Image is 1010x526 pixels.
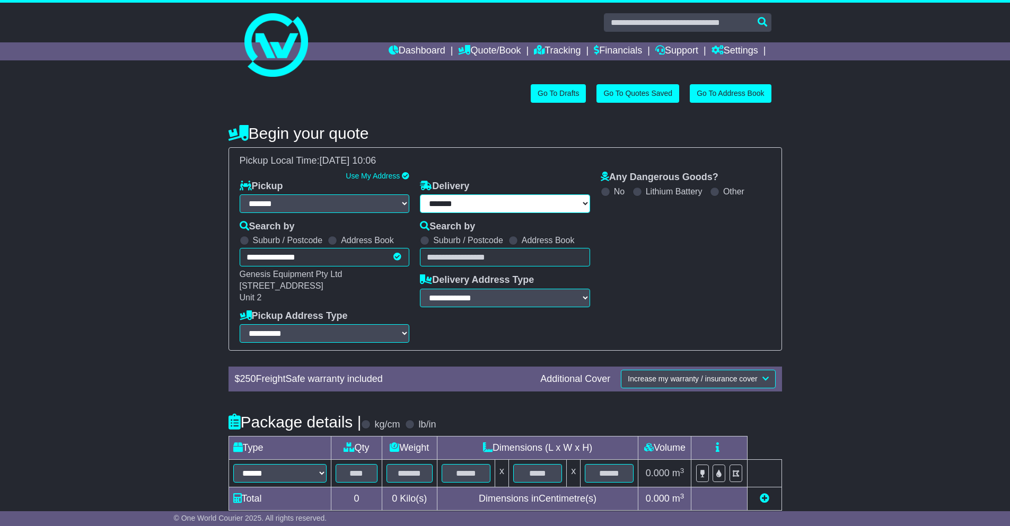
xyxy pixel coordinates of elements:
span: Genesis Equipment Pty Ltd [240,270,342,279]
sup: 3 [680,492,684,500]
a: Tracking [534,42,581,60]
a: Dashboard [389,42,445,60]
a: Settings [712,42,758,60]
span: © One World Courier 2025. All rights reserved. [174,514,327,522]
span: 250 [240,373,256,384]
button: Increase my warranty / insurance cover [621,370,775,388]
span: 0.000 [646,468,670,478]
label: Suburb / Postcode [253,235,323,245]
label: Search by [420,221,475,233]
label: Pickup Address Type [240,310,348,322]
a: Go To Address Book [690,84,771,103]
div: $ FreightSafe warranty included [230,373,535,385]
td: Dimensions in Centimetre(s) [437,487,638,511]
label: Search by [240,221,295,233]
a: Add new item [760,493,769,504]
td: x [495,460,508,487]
a: Use My Address [346,172,400,180]
label: Delivery Address Type [420,274,534,286]
a: Go To Quotes Saved [596,84,679,103]
span: [STREET_ADDRESS] [240,281,323,290]
a: Financials [594,42,642,60]
label: kg/cm [374,419,400,431]
div: Pickup Local Time: [234,155,776,167]
label: lb/in [418,419,436,431]
label: Delivery [420,181,469,192]
td: Total [229,487,331,511]
td: Volume [638,436,691,460]
a: Support [655,42,698,60]
span: [DATE] 10:06 [320,155,376,166]
td: Qty [331,436,382,460]
label: Address Book [341,235,394,245]
label: No [614,186,625,197]
label: Lithium Battery [646,186,702,197]
h4: Begin your quote [229,124,782,142]
a: Quote/Book [458,42,521,60]
label: Any Dangerous Goods? [601,172,718,183]
td: Kilo(s) [382,487,437,511]
span: m [672,493,684,504]
h4: Package details | [229,413,362,431]
td: x [567,460,581,487]
sup: 3 [680,467,684,475]
span: Increase my warranty / insurance cover [628,375,757,383]
td: 0 [331,487,382,511]
td: Type [229,436,331,460]
td: Dimensions (L x W x H) [437,436,638,460]
span: 0 [392,493,397,504]
span: Unit 2 [240,293,262,302]
div: Additional Cover [535,373,616,385]
label: Address Book [522,235,575,245]
label: Pickup [240,181,283,192]
label: Suburb / Postcode [433,235,503,245]
td: Weight [382,436,437,460]
span: 0.000 [646,493,670,504]
a: Go To Drafts [531,84,586,103]
span: m [672,468,684,478]
label: Other [723,186,744,197]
